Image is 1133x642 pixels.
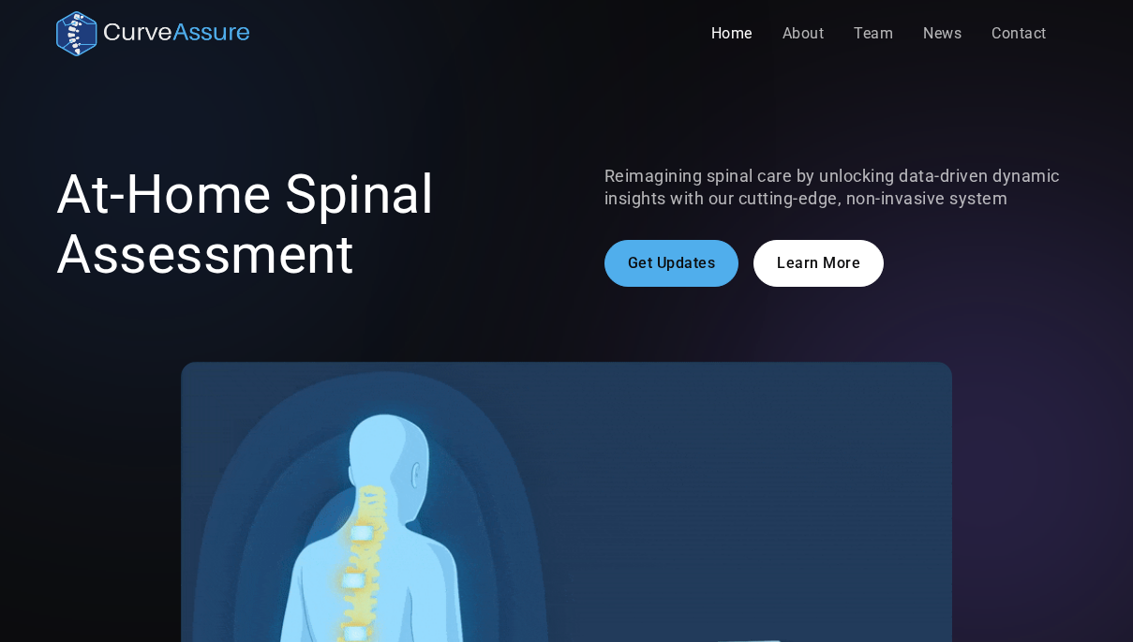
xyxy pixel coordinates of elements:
[56,11,248,56] a: home
[753,240,884,287] a: Learn More
[696,15,768,52] a: Home
[768,15,840,52] a: About
[839,15,908,52] a: Team
[604,240,739,287] a: Get Updates
[976,15,1062,52] a: Contact
[56,165,529,285] h1: At-Home Spinal Assessment
[604,165,1077,210] p: Reimagining spinal care by unlocking data-driven dynamic insights with our cutting-edge, non-inva...
[908,15,976,52] a: News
